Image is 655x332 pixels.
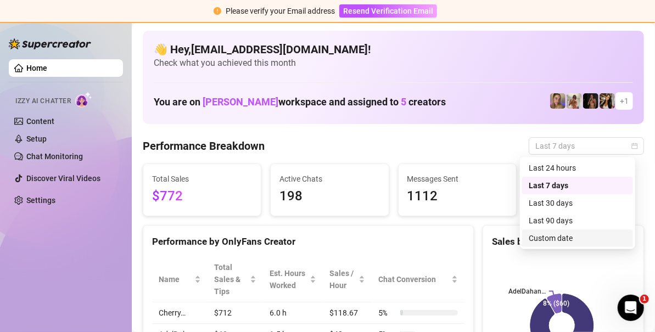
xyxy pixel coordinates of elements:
[279,173,379,185] span: Active Chats
[343,7,433,15] span: Resend Verification Email
[522,212,633,229] div: Last 90 days
[529,215,626,227] div: Last 90 days
[9,38,91,49] img: logo-BBDzfeDw.svg
[143,138,265,154] h4: Performance Breakdown
[152,234,464,249] div: Performance by OnlyFans Creator
[522,177,633,194] div: Last 7 days
[214,7,221,15] span: exclamation-circle
[640,295,649,303] span: 1
[401,96,406,108] span: 5
[152,186,252,207] span: $772
[508,288,546,295] text: AdelDahan…
[600,93,615,109] img: AdelDahan
[26,134,47,143] a: Setup
[279,186,379,207] span: 198
[226,5,335,17] div: Please verify your Email address
[26,117,54,126] a: Content
[550,93,566,109] img: Cherry
[15,96,71,106] span: Izzy AI Chatter
[378,273,449,285] span: Chat Conversion
[522,159,633,177] div: Last 24 hours
[152,257,208,302] th: Name
[631,143,638,149] span: calendar
[154,42,633,57] h4: 👋 Hey, [EMAIL_ADDRESS][DOMAIN_NAME] !
[323,257,372,302] th: Sales / Hour
[407,186,507,207] span: 1112
[567,93,582,109] img: Green
[535,138,637,154] span: Last 7 days
[583,93,598,109] img: the_bohema
[208,257,263,302] th: Total Sales & Tips
[270,267,307,291] div: Est. Hours Worked
[522,194,633,212] div: Last 30 days
[529,179,626,192] div: Last 7 days
[407,173,507,185] span: Messages Sent
[620,95,629,107] span: + 1
[529,197,626,209] div: Last 30 days
[329,267,356,291] span: Sales / Hour
[323,302,372,324] td: $118.67
[26,152,83,161] a: Chat Monitoring
[372,257,464,302] th: Chat Conversion
[339,4,437,18] button: Resend Verification Email
[263,302,323,324] td: 6.0 h
[618,295,644,321] iframe: Intercom live chat
[529,232,626,244] div: Custom date
[492,234,635,249] div: Sales by OnlyFans Creator
[529,162,626,174] div: Last 24 hours
[26,174,100,183] a: Discover Viral Videos
[152,302,208,324] td: Cherry…
[208,302,263,324] td: $712
[26,196,55,205] a: Settings
[203,96,278,108] span: [PERSON_NAME]
[26,64,47,72] a: Home
[75,92,92,108] img: AI Chatter
[159,273,192,285] span: Name
[522,229,633,247] div: Custom date
[154,57,633,69] span: Check what you achieved this month
[378,307,396,319] span: 5 %
[152,173,252,185] span: Total Sales
[214,261,248,297] span: Total Sales & Tips
[154,96,446,108] h1: You are on workspace and assigned to creators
